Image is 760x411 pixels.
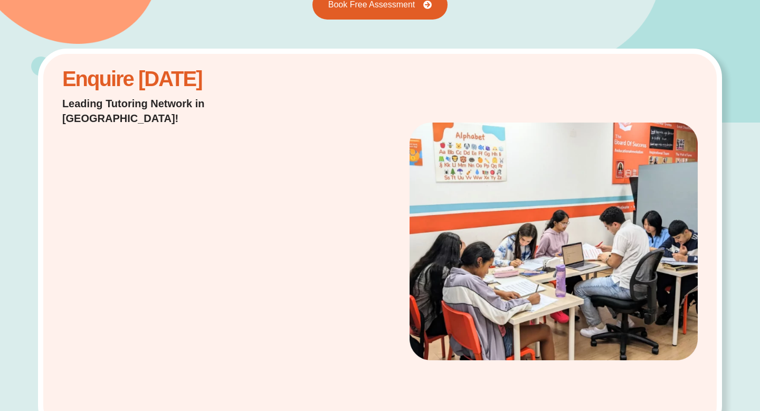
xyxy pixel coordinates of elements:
[62,96,289,126] p: Leading Tutoring Network in [GEOGRAPHIC_DATA]!
[62,136,255,410] iframe: Website Lead Form
[328,1,415,9] span: Book Free Assessment
[707,360,760,411] iframe: Chat Widget
[62,72,289,86] h2: Enquire [DATE]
